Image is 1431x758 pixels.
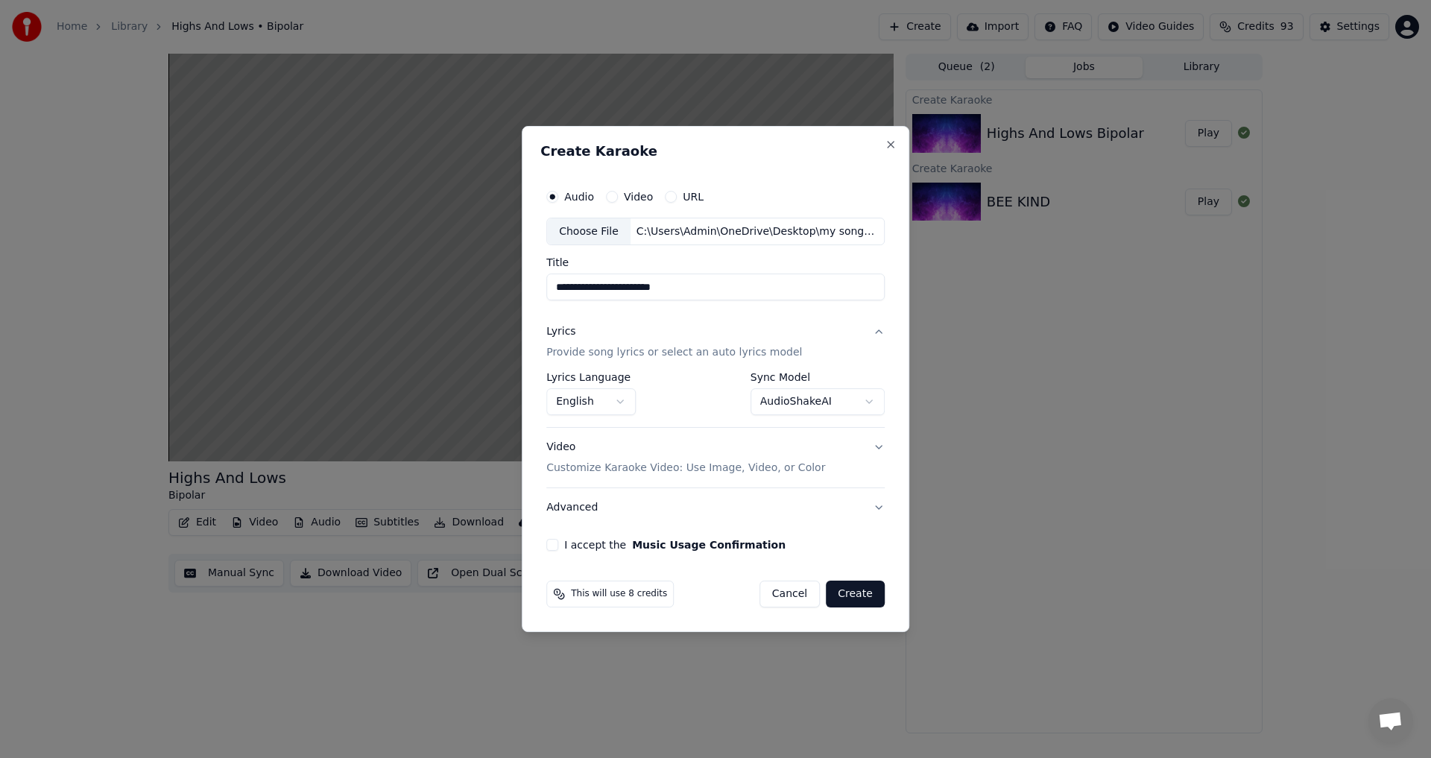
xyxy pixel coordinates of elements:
div: C:\Users\Admin\OneDrive\Desktop\my songs\Hear Us Now [MEDICAL_DATA].mp3 [631,224,884,239]
span: This will use 8 credits [571,588,667,600]
button: VideoCustomize Karaoke Video: Use Image, Video, or Color [546,429,885,488]
label: Lyrics Language [546,373,636,383]
label: I accept the [564,540,786,550]
button: Advanced [546,488,885,527]
button: Cancel [759,581,820,607]
label: Audio [564,192,594,202]
button: I accept the [632,540,786,550]
button: LyricsProvide song lyrics or select an auto lyrics model [546,313,885,373]
div: Choose File [547,218,631,245]
label: Video [624,192,653,202]
label: Title [546,258,885,268]
div: LyricsProvide song lyrics or select an auto lyrics model [546,373,885,428]
h2: Create Karaoke [540,145,891,158]
p: Customize Karaoke Video: Use Image, Video, or Color [546,461,825,476]
p: Provide song lyrics or select an auto lyrics model [546,346,802,361]
button: Create [826,581,885,607]
label: Sync Model [751,373,885,383]
div: Lyrics [546,325,575,340]
label: URL [683,192,704,202]
div: Video [546,440,825,476]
